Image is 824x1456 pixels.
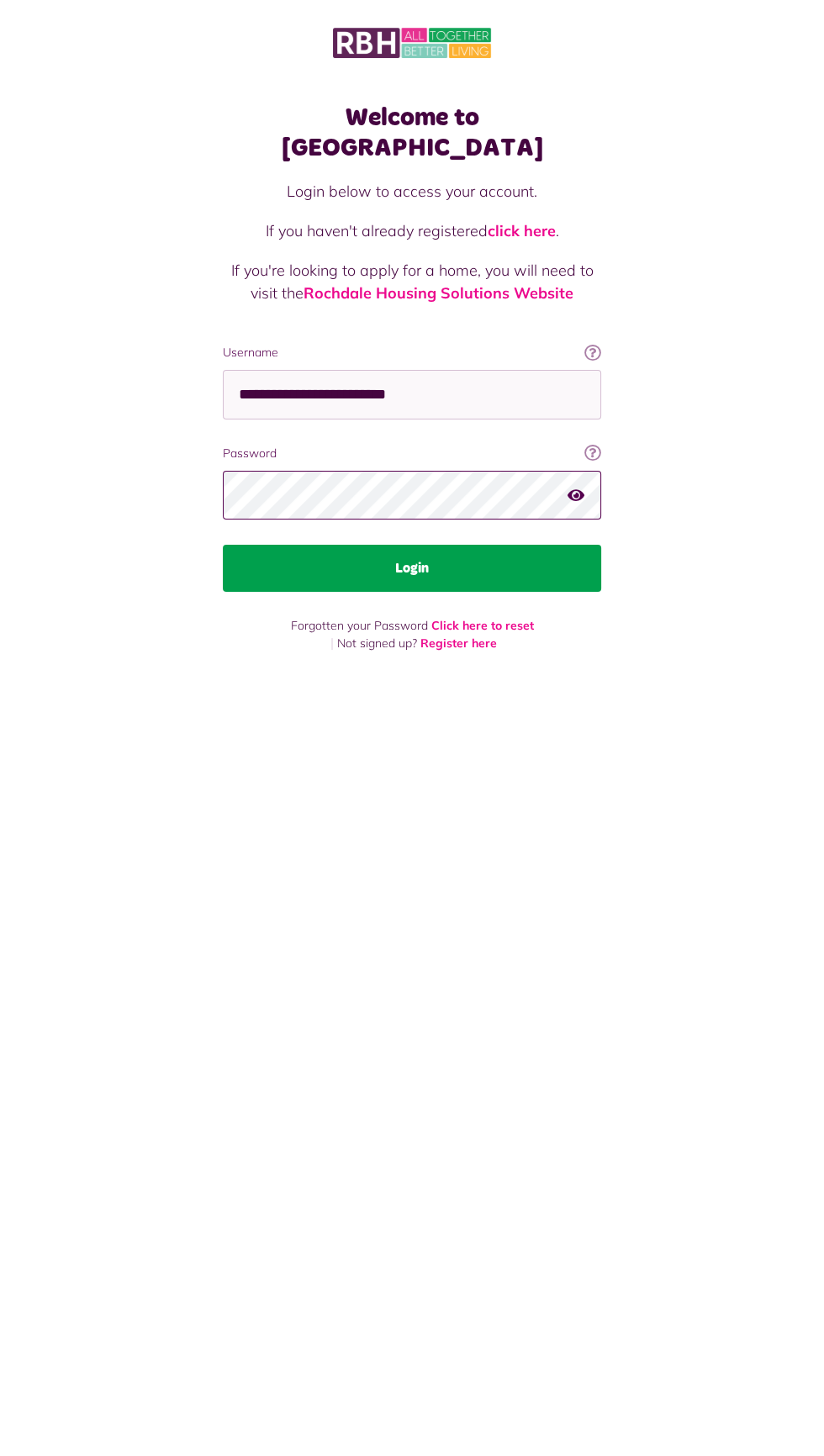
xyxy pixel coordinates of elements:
[223,219,601,242] p: If you haven't already registered .
[333,25,491,61] img: MyRBH
[291,618,428,633] span: Forgotten your Password
[223,545,601,592] button: Login
[304,283,573,303] a: Rochdale Housing Solutions Website
[488,221,556,240] a: click here
[431,618,534,633] a: Click here to reset
[420,636,497,651] a: Register here
[223,180,601,203] p: Login below to access your account.
[223,445,601,462] label: Password
[223,259,601,304] p: If you're looking to apply for a home, you will need to visit the
[223,344,601,361] label: Username
[223,103,601,163] h1: Welcome to [GEOGRAPHIC_DATA]
[337,636,417,651] span: Not signed up?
